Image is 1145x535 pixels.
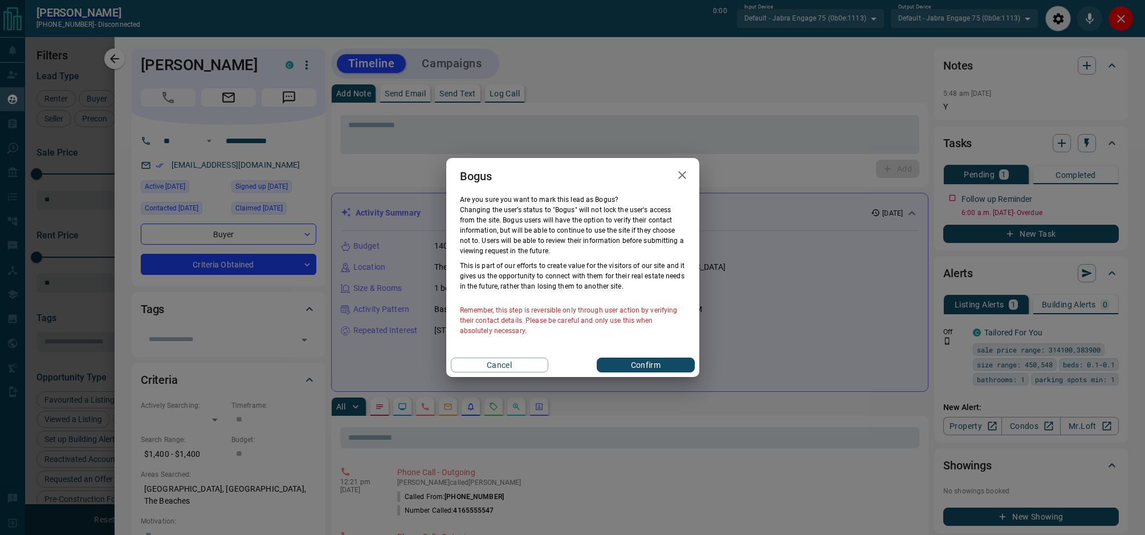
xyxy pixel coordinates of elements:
h2: Bogus [446,158,506,194]
button: Confirm [597,358,694,372]
p: Remember, this step is reversible only through user action by verifying their contact details. Pl... [460,305,686,336]
p: Changing the user’s status to "Bogus" will not lock the user's access from the site. Bogus users ... [460,205,686,256]
p: This is part of our efforts to create value for the visitors of our site and it gives us the oppo... [460,261,686,291]
button: Cancel [451,358,548,372]
p: Are you sure you want to mark this lead as Bogus ? [460,194,686,205]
